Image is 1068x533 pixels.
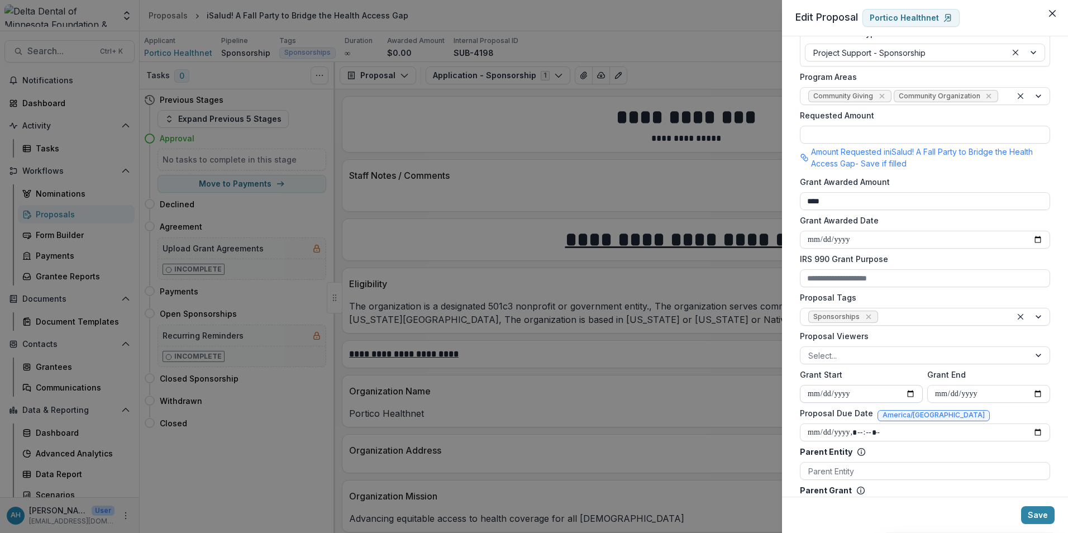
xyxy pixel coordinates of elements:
span: Sponsorships [813,313,860,321]
span: Edit Proposal [795,11,858,23]
label: Grant End [927,369,1043,380]
div: Clear selected options [1014,89,1027,103]
div: Remove Sponsorships [863,311,874,322]
label: Proposal Tags [800,292,1043,303]
p: Parent Entity [800,446,852,458]
label: Requested Amount [800,110,1043,121]
p: Amount Requested in iSalud! A Fall Party to Bridge the Health Access Gap - Save if filled [811,146,1050,169]
label: Grant Awarded Amount [800,176,1043,188]
div: Clear selected options [1009,46,1022,59]
div: Remove Community Giving [876,91,888,102]
label: IRS 990 Grant Purpose [800,253,1043,265]
div: Clear selected options [1014,310,1027,323]
p: Parent Grant [800,484,852,496]
p: Portico Healthnet [870,13,939,23]
label: Grant Start [800,369,916,380]
label: Program Areas [800,71,1043,83]
a: Portico Healthnet [862,9,960,27]
span: America/[GEOGRAPHIC_DATA] [883,411,985,419]
label: Grant Awarded Date [800,215,1043,226]
span: Community Giving [813,92,873,100]
span: Community Organization [899,92,980,100]
button: Save [1021,506,1055,524]
label: Proposal Viewers [800,330,1043,342]
label: Proposal Due Date [800,407,873,419]
div: Remove Community Organization [983,91,994,102]
button: Close [1043,4,1061,22]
